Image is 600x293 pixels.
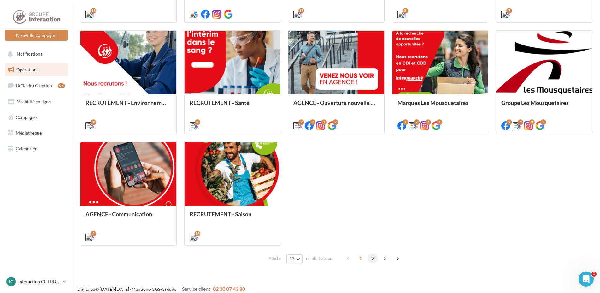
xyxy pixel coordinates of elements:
div: 7 [298,119,304,125]
span: Opérations [16,67,38,72]
a: Visibilité en ligne [4,95,69,108]
a: Campagnes [4,111,69,124]
span: Service client [182,286,210,292]
span: Visibilité en ligne [17,99,51,104]
a: Opérations [4,63,69,76]
div: Marques Les Mousquetaires [397,99,483,112]
span: © [DATE]-[DATE] - - - [77,286,245,292]
span: IC [9,278,13,285]
a: Crédits [162,286,176,292]
span: Calendrier [16,146,37,151]
div: 7 [437,119,442,125]
div: 95 [58,83,65,88]
div: RECRUTEMENT - Environnement [85,99,171,112]
div: Groupe Les Mousquetaires [501,99,587,112]
div: 3 [506,119,512,125]
button: Notifications [4,47,66,61]
div: RECRUTEMENT - Santé [190,99,275,112]
a: Médiathèque [4,126,69,140]
a: Mentions [132,286,150,292]
div: 5 [403,8,408,14]
div: 7 [414,119,420,125]
a: Digitaleo [77,286,95,292]
div: AGENCE - Communication [85,211,171,224]
div: 7 [506,8,512,14]
div: 7 [425,119,431,125]
div: 7 [321,119,327,125]
span: 02 30 07 43 80 [213,286,245,292]
span: Notifications [17,51,42,57]
div: 18 [195,231,200,236]
div: 6 [195,119,200,125]
div: 9 [91,119,96,125]
iframe: Intercom live chat [579,272,594,287]
div: 3 [529,119,535,125]
button: 12 [286,254,303,263]
span: Afficher [269,255,283,261]
a: CGS [152,286,160,292]
div: AGENCE - Ouverture nouvelle agence [293,99,379,112]
span: Campagnes [16,114,38,120]
div: 13 [298,8,304,14]
div: 7 [403,119,408,125]
span: Boîte de réception [16,83,52,88]
div: RECRUTEMENT - Saison [190,211,275,224]
span: 1 [591,272,597,277]
div: 7 [310,119,315,125]
a: Calendrier [4,142,69,155]
span: Médiathèque [16,130,42,135]
p: Interaction CHERBOURG [18,278,60,285]
div: 13 [91,8,96,14]
div: 2 [91,231,96,236]
div: 3 [518,119,523,125]
a: IC Interaction CHERBOURG [5,276,68,288]
span: 1 [356,253,366,263]
span: 3 [380,253,390,263]
span: 12 [289,256,295,261]
a: Boîte de réception95 [4,79,69,92]
span: 2 [368,253,378,263]
div: 7 [332,119,338,125]
button: Nouvelle campagne [5,30,68,41]
span: résultats/page [306,255,332,261]
div: 3 [540,119,546,125]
